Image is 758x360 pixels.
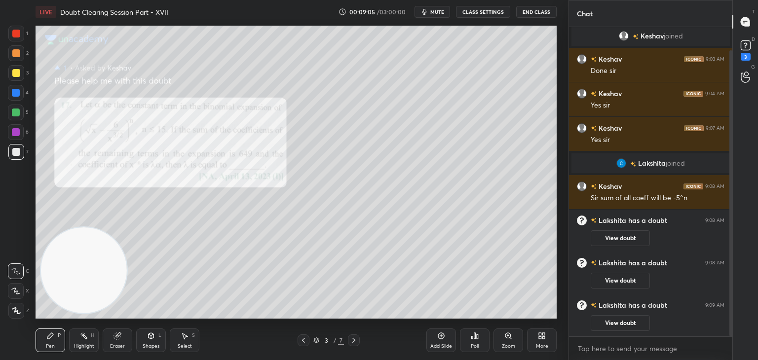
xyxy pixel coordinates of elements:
[597,88,622,99] h6: Keshav
[8,144,29,160] div: 7
[8,26,28,41] div: 1
[577,123,587,133] img: default.png
[8,124,29,140] div: 6
[597,301,626,310] h6: Lakshita
[706,56,724,62] div: 9:03 AM
[430,344,452,349] div: Add Slide
[751,63,755,71] p: G
[591,126,597,131] img: no-rating-badge.077c3623.svg
[641,32,664,40] span: Keshav
[597,216,626,225] h6: Lakshita
[752,8,755,15] p: T
[706,125,724,131] div: 9:07 AM
[46,344,55,349] div: Pen
[8,303,29,319] div: Z
[415,6,450,18] button: mute
[8,85,29,101] div: 4
[619,31,629,41] img: default.png
[597,54,622,64] h6: Keshav
[591,315,650,331] button: View doubt
[36,6,56,18] div: LIVE
[8,105,29,120] div: 5
[577,89,587,99] img: default.png
[616,158,626,168] img: 3
[60,7,168,17] h4: Doubt Clearing Session Part - XVII
[192,333,195,338] div: S
[8,283,29,299] div: X
[591,273,650,288] button: View doubt
[591,135,724,145] div: Yes sir
[705,217,724,223] div: 9:08 AM
[591,301,597,310] img: no-rating-badge.077c3623.svg
[597,258,626,267] h6: Lakshita
[536,344,548,349] div: More
[597,123,622,133] h6: Keshav
[630,161,636,167] img: no-rating-badge.077c3623.svg
[705,302,724,308] div: 9:09 AM
[502,344,515,349] div: Zoom
[684,125,704,131] img: iconic-dark.1390631f.png
[333,337,336,343] div: /
[591,57,597,62] img: no-rating-badge.077c3623.svg
[664,32,683,40] span: joined
[591,193,724,203] div: Sir sum of all coeff will be -5^n
[158,333,161,338] div: L
[143,344,159,349] div: Shapes
[569,0,601,27] p: Chat
[683,183,703,189] img: iconic-dark.1390631f.png
[626,258,667,267] span: has a doubt
[591,216,597,225] img: no-rating-badge.077c3623.svg
[683,91,703,97] img: iconic-dark.1390631f.png
[110,344,125,349] div: Eraser
[626,216,667,225] span: has a doubt
[178,344,192,349] div: Select
[456,6,510,18] button: CLASS SETTINGS
[626,301,667,310] span: has a doubt
[430,8,444,15] span: mute
[752,36,755,43] p: D
[705,183,724,189] div: 9:08 AM
[741,53,751,61] div: 3
[633,34,639,39] img: no-rating-badge.077c3623.svg
[666,159,685,167] span: joined
[58,333,61,338] div: P
[591,101,724,110] div: Yes sir
[74,344,94,349] div: Highlight
[577,181,587,191] img: default.png
[597,181,622,191] h6: Keshav
[591,184,597,189] img: no-rating-badge.077c3623.svg
[471,344,479,349] div: Poll
[8,45,29,61] div: 2
[8,65,29,81] div: 3
[591,230,650,246] button: View doubt
[705,91,724,97] div: 9:04 AM
[321,337,331,343] div: 3
[338,336,344,345] div: 7
[638,159,666,167] span: Lakshita
[8,263,29,279] div: C
[591,258,597,267] img: no-rating-badge.077c3623.svg
[591,91,597,97] img: no-rating-badge.077c3623.svg
[577,54,587,64] img: default.png
[591,66,724,76] div: Done sir
[705,260,724,266] div: 9:08 AM
[684,56,704,62] img: iconic-dark.1390631f.png
[91,333,94,338] div: H
[569,27,732,337] div: grid
[516,6,557,18] button: End Class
